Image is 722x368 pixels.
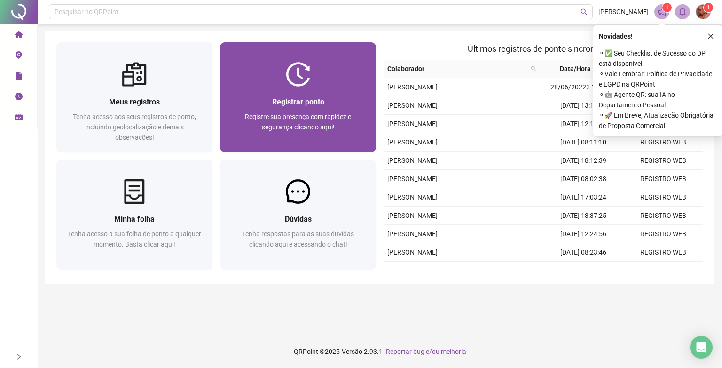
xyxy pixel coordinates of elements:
td: [DATE] 17:03:24 [543,188,623,207]
span: [PERSON_NAME] [387,230,438,238]
span: Minha folha [114,215,155,224]
span: bell [678,8,687,16]
div: Open Intercom Messenger [690,336,713,359]
td: [DATE] 12:24:56 [543,225,623,243]
span: ⚬ 🤖 Agente QR: sua IA no Departamento Pessoal [599,89,716,110]
td: [DATE] 08:11:10 [543,133,623,152]
span: Tenha respostas para as suas dúvidas clicando aqui e acessando o chat! [242,230,354,248]
th: Data/Hora [540,60,618,78]
a: Meus registrosTenha acesso aos seus registros de ponto, incluindo geolocalização e demais observa... [56,42,212,152]
span: Meus registros [109,97,160,106]
td: REGISTRO WEB [623,133,703,152]
span: Registre sua presença com rapidez e segurança clicando aqui! [245,113,351,131]
a: Registrar pontoRegistre sua presença com rapidez e segurança clicando aqui! [220,42,376,152]
td: REGISTRO WEB [623,262,703,280]
a: Minha folhaTenha acesso a sua folha de ponto a qualquer momento. Basta clicar aqui! [56,160,212,269]
td: REGISTRO WEB [623,207,703,225]
span: Data/Hora [544,64,607,74]
td: REGISTRO WEB [623,243,703,262]
span: search [529,62,538,76]
span: [PERSON_NAME] [387,212,438,219]
span: [PERSON_NAME] [387,120,438,128]
td: [DATE] 08:02:38 [543,170,623,188]
span: ⚬ ✅ Seu Checklist de Sucesso do DP está disponível [599,48,716,69]
span: [PERSON_NAME] [387,175,438,183]
span: Colaborador [387,64,527,74]
td: REGISTRO WEB [623,188,703,207]
img: 84056 [696,5,710,19]
span: search [581,8,588,16]
span: Tenha acesso a sua folha de ponto a qualquer momento. Basta clicar aqui! [68,230,201,248]
sup: 1 [662,3,672,12]
span: Versão [342,348,362,355]
span: home [15,26,23,45]
sup: Atualize o seu contato no menu Meus Dados [704,3,713,12]
span: ⚬ Vale Lembrar: Política de Privacidade e LGPD na QRPoint [599,69,716,89]
span: Registrar ponto [272,97,324,106]
td: [DATE] 18:12:39 [543,152,623,170]
a: DúvidasTenha respostas para as suas dúvidas clicando aqui e acessando o chat! [220,160,376,269]
td: REGISTRO WEB [623,225,703,243]
span: Reportar bug e/ou melhoria [386,348,466,355]
span: [PERSON_NAME] [598,7,649,17]
span: schedule [15,109,23,128]
span: Dúvidas [285,215,312,224]
span: right [16,353,22,360]
td: [DATE] 12:12:08 [543,115,623,133]
span: file [15,68,23,87]
td: REGISTRO WEB [623,152,703,170]
td: [DATE] 17:00:45 [543,262,623,280]
td: [DATE] 13:11:53 [543,96,623,115]
span: 1 [666,4,669,11]
footer: QRPoint © 2025 - 2.93.1 - [38,335,722,368]
span: close [707,33,714,40]
span: search [531,66,536,72]
span: environment [15,47,23,66]
span: Tenha acesso aos seus registros de ponto, incluindo geolocalização e demais observações! [73,113,196,141]
span: [PERSON_NAME] [387,157,438,164]
span: [PERSON_NAME] [387,248,438,256]
span: Novidades ! [599,31,633,41]
span: [PERSON_NAME] [387,83,438,91]
span: Últimos registros de ponto sincronizados [468,44,620,54]
span: ⚬ 🚀 Em Breve, Atualização Obrigatória de Proposta Comercial [599,110,716,131]
span: 1 [707,4,710,11]
span: [PERSON_NAME] [387,138,438,146]
td: [DATE] 08:23:46 [543,243,623,262]
span: clock-circle [15,88,23,107]
td: 28/06/20223 12:15:00 [543,78,623,96]
span: [PERSON_NAME] [387,193,438,201]
td: [DATE] 13:37:25 [543,207,623,225]
span: [PERSON_NAME] [387,102,438,109]
td: REGISTRO WEB [623,170,703,188]
span: notification [658,8,666,16]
